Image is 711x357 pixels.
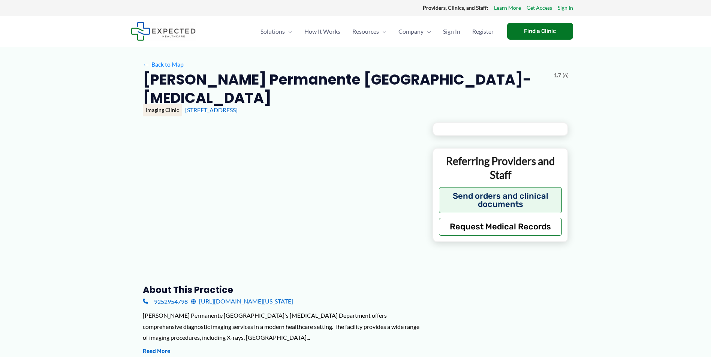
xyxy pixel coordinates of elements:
[554,70,561,80] span: 1.7
[352,18,379,45] span: Resources
[439,187,562,213] button: Send orders and clinical documents
[424,18,431,45] span: Menu Toggle
[143,296,188,307] a: 9252954798
[392,18,437,45] a: CompanyMenu Toggle
[298,18,346,45] a: How It Works
[494,3,521,13] a: Learn More
[439,218,562,236] button: Request Medical Records
[143,347,170,356] button: Read More
[439,154,562,181] p: Referring Providers and Staff
[346,18,392,45] a: ResourcesMenu Toggle
[143,70,548,107] h2: [PERSON_NAME] Permanente [GEOGRAPHIC_DATA]-[MEDICAL_DATA]
[304,18,340,45] span: How It Works
[143,310,421,343] div: [PERSON_NAME] Permanente [GEOGRAPHIC_DATA]'s [MEDICAL_DATA] Department offers comprehensive diagn...
[437,18,466,45] a: Sign In
[185,106,238,113] a: [STREET_ADDRESS]
[563,70,569,80] span: (6)
[143,59,184,70] a: ←Back to Map
[507,23,573,40] a: Find a Clinic
[143,61,150,68] span: ←
[254,18,298,45] a: SolutionsMenu Toggle
[398,18,424,45] span: Company
[143,104,182,116] div: Imaging Clinic
[191,296,293,307] a: [URL][DOMAIN_NAME][US_STATE]
[254,18,500,45] nav: Primary Site Navigation
[423,4,488,11] strong: Providers, Clinics, and Staff:
[379,18,386,45] span: Menu Toggle
[143,284,421,296] h3: About this practice
[472,18,494,45] span: Register
[443,18,460,45] span: Sign In
[285,18,292,45] span: Menu Toggle
[260,18,285,45] span: Solutions
[466,18,500,45] a: Register
[131,22,196,41] img: Expected Healthcare Logo - side, dark font, small
[558,3,573,13] a: Sign In
[527,3,552,13] a: Get Access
